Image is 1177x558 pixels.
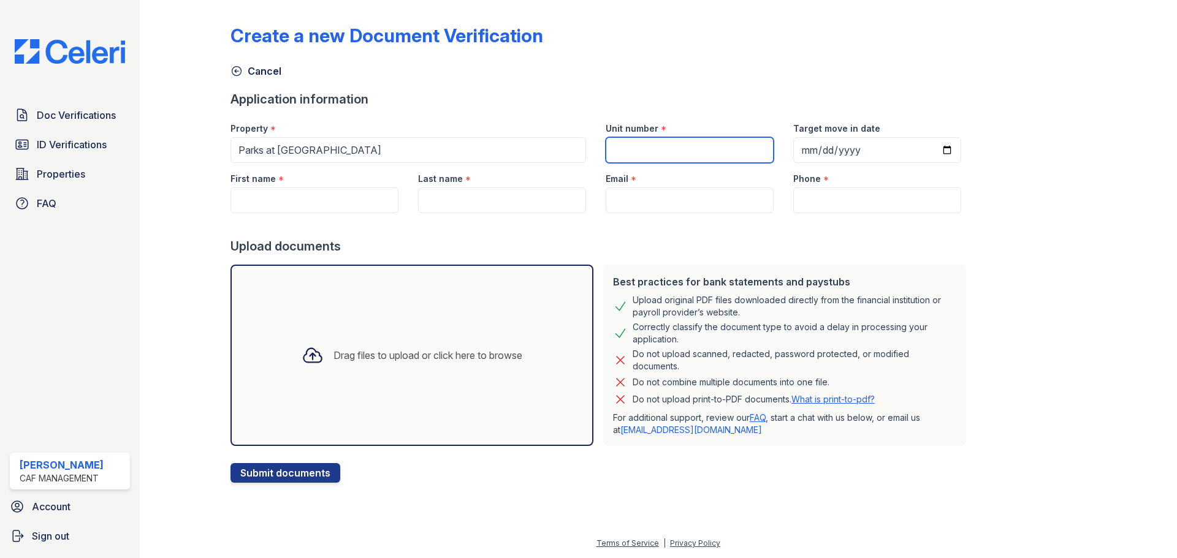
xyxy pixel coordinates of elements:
p: For additional support, review our , start a chat with us below, or email us at [613,412,956,436]
div: Correctly classify the document type to avoid a delay in processing your application. [633,321,956,345]
div: | [663,538,666,548]
p: Do not upload print-to-PDF documents. [633,393,875,405]
a: Privacy Policy [670,538,720,548]
button: Submit documents [230,463,340,483]
div: CAF Management [20,472,104,484]
div: Upload original PDF files downloaded directly from the financial institution or payroll provider’... [633,294,956,319]
a: Cancel [230,64,281,78]
label: Property [230,123,268,135]
div: Best practices for bank statements and paystubs [613,274,956,289]
a: FAQ [750,412,766,423]
label: Unit number [606,123,658,135]
span: Properties [37,167,85,181]
label: Target move in date [793,123,880,135]
div: Drag files to upload or click here to browse [333,348,522,363]
span: Account [32,499,70,514]
div: [PERSON_NAME] [20,458,104,472]
div: Do not upload scanned, redacted, password protected, or modified documents. [633,348,956,372]
div: Create a new Document Verification [230,25,543,47]
label: First name [230,173,276,185]
a: Doc Verifications [10,103,130,127]
label: Email [606,173,628,185]
label: Last name [418,173,463,185]
a: Account [5,494,135,519]
a: ID Verifications [10,132,130,157]
label: Phone [793,173,821,185]
a: Terms of Service [596,538,659,548]
span: Sign out [32,529,69,543]
div: Application information [230,91,971,108]
a: [EMAIL_ADDRESS][DOMAIN_NAME] [620,424,762,435]
img: CE_Logo_Blue-a8612792a0a2168367f1c8372b55b34899dd931a85d93a1a3d3e32e68fde9ad4.png [5,39,135,64]
a: Sign out [5,524,135,548]
span: ID Verifications [37,137,107,152]
a: Properties [10,162,130,186]
a: What is print-to-pdf? [791,394,875,404]
div: Upload documents [230,238,971,255]
div: Do not combine multiple documents into one file. [633,375,829,390]
span: Doc Verifications [37,108,116,123]
a: FAQ [10,191,130,216]
span: FAQ [37,196,56,211]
